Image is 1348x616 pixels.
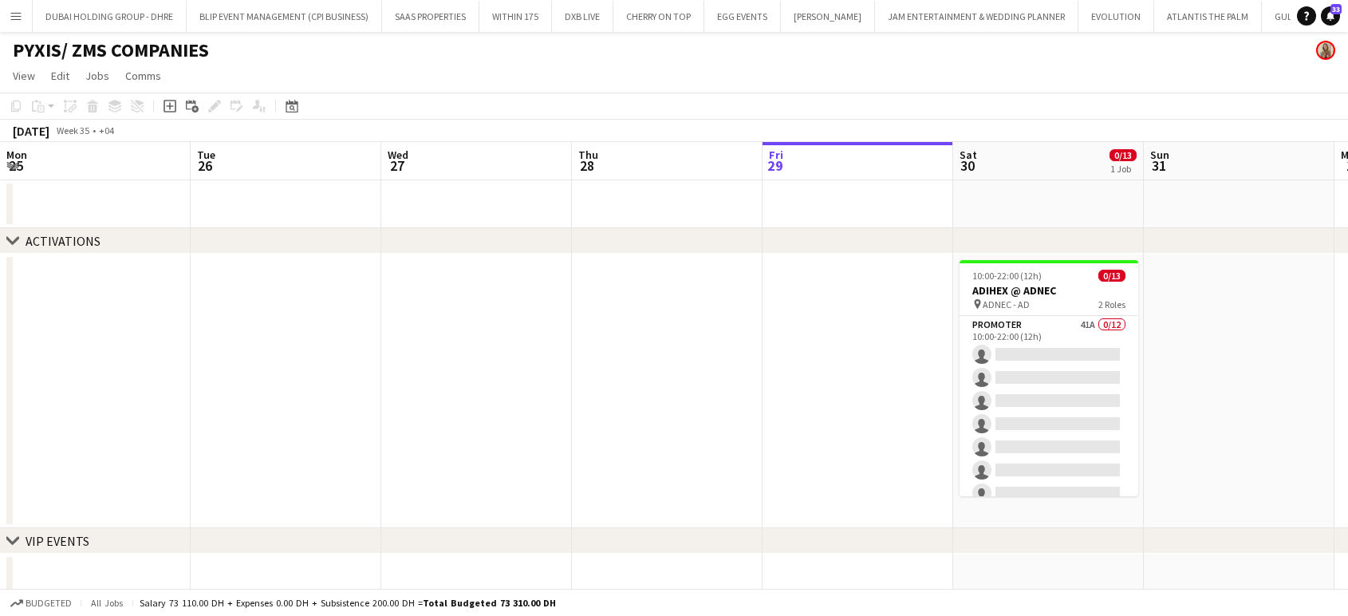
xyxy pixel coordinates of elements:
span: Sun [1150,148,1169,162]
app-job-card: 10:00-22:00 (12h)0/13ADIHEX @ ADNEC ADNEC - AD2 RolesPromoter41A0/1210:00-22:00 (12h) [960,260,1138,496]
h1: PYXIS/ ZMS COMPANIES [13,38,209,62]
span: 31 [1148,156,1169,175]
span: Tue [197,148,215,162]
button: EGG EVENTS [704,1,781,32]
a: 33 [1321,6,1340,26]
button: DXB LIVE [552,1,613,32]
span: 10:00-22:00 (12h) [972,270,1042,282]
button: JAM ENTERTAINMENT & WEDDING PLANNER [875,1,1078,32]
span: 0/13 [1098,270,1125,282]
button: Budgeted [8,594,74,612]
div: ACTIVATIONS [26,233,101,249]
span: 2 Roles [1098,298,1125,310]
span: Budgeted [26,598,72,609]
span: Comms [125,69,161,83]
span: 29 [767,156,783,175]
span: 27 [385,156,408,175]
button: EVOLUTION [1078,1,1154,32]
a: Edit [45,65,76,86]
button: SAAS PROPERTIES [382,1,479,32]
span: Total Budgeted 73 310.00 DH [423,597,556,609]
h3: ADIHEX @ ADNEC [960,283,1138,298]
span: All jobs [88,597,126,609]
button: BLIP EVENT MANAGEMENT (CPI BUSINESS) [187,1,382,32]
div: [DATE] [13,123,49,139]
span: 33 [1330,4,1342,14]
span: Edit [51,69,69,83]
span: Thu [578,148,598,162]
div: 1 Job [1110,163,1136,175]
span: View [13,69,35,83]
div: +04 [99,124,114,136]
button: CHERRY ON TOP [613,1,704,32]
a: Jobs [79,65,116,86]
span: Mon [6,148,27,162]
span: Sat [960,148,977,162]
button: [PERSON_NAME] [781,1,875,32]
span: 0/13 [1110,149,1137,161]
span: Wed [388,148,408,162]
span: ADNEC - AD [983,298,1030,310]
app-user-avatar: Viviane Melatti [1316,41,1335,60]
span: Week 35 [53,124,93,136]
span: 28 [576,156,598,175]
div: VIP EVENTS [26,533,89,549]
button: ATLANTIS THE PALM [1154,1,1262,32]
a: View [6,65,41,86]
span: 30 [957,156,977,175]
a: Comms [119,65,168,86]
span: 26 [195,156,215,175]
span: Jobs [85,69,109,83]
button: DUBAI HOLDING GROUP - DHRE [33,1,187,32]
button: WITHIN 175 [479,1,552,32]
span: Fri [769,148,783,162]
div: Salary 73 110.00 DH + Expenses 0.00 DH + Subsistence 200.00 DH = [140,597,556,609]
span: 25 [4,156,27,175]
